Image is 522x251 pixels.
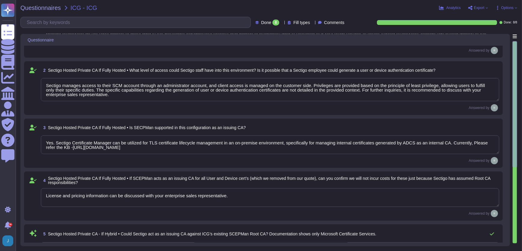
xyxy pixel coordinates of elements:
span: Analytics [446,6,461,10]
span: 8 / 8 [513,21,517,24]
textarea: License and pricing information can be discussed with your enterprise sales representative. [41,188,499,207]
span: Sectigo Hosted Private CA If Fully Hosted • Is SECPMan supported in this configuration as an issu... [48,125,246,130]
img: user [491,210,498,217]
span: Answered by [469,106,490,110]
div: 8 [272,20,279,26]
span: Done: [504,21,512,24]
span: 4 [41,178,46,183]
span: Done [261,20,271,25]
img: user [491,47,498,54]
button: Analytics [439,5,461,10]
span: Export [474,6,484,10]
span: Questionnaires [20,5,61,11]
span: 2 [41,68,46,72]
input: Search by keywords [24,17,250,28]
span: 5 [41,232,46,236]
img: user [491,104,498,111]
span: Answered by [469,159,490,162]
span: Fill types [293,20,310,25]
img: user [491,157,498,164]
img: user [2,235,13,246]
textarea: Yes. Sectigo Certificate Manager can be utilized for TLS certificate lifecycle management in an o... [41,135,499,154]
span: Sectigo Hosted Private CA - If Hybrid • Could Sectigo act as an issuing CA against ICG’s existing... [48,231,376,236]
span: Answered by [469,212,490,215]
textarea: Sectigo manages access to their SCM account through an administrator account, and client access i... [41,78,499,101]
span: Sectigo Hosted Private CA If Fully Hosted • If SCEPMan acts as an issuing CA for all User and Dev... [48,176,490,185]
div: 9+ [9,223,12,226]
span: Sectigo Hosted Private CA If Fully Hosted • What level of access could Sectigo staff have into th... [48,68,436,73]
span: ICG - ICG [71,5,97,11]
span: Options [501,6,514,10]
button: user [1,234,17,247]
span: 3 [41,125,46,130]
span: Comments [324,20,344,25]
span: Answered by [469,49,490,52]
span: Questionnaire [28,38,54,42]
